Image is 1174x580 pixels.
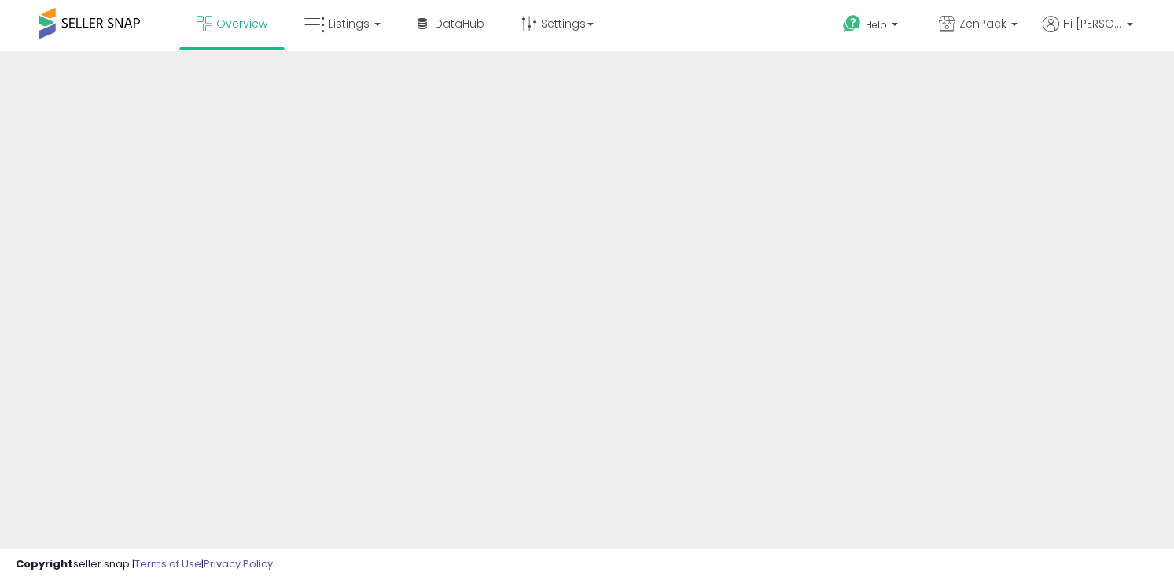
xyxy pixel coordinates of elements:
a: Privacy Policy [204,556,273,571]
strong: Copyright [16,556,73,571]
span: DataHub [435,16,484,31]
span: Overview [216,16,267,31]
div: seller snap | | [16,557,273,572]
span: Help [866,18,887,31]
a: Terms of Use [134,556,201,571]
span: ZenPack [959,16,1007,31]
span: Listings [329,16,370,31]
span: Hi [PERSON_NAME] [1063,16,1122,31]
a: Hi [PERSON_NAME] [1043,16,1133,51]
a: Help [830,2,914,51]
i: Get Help [842,14,862,34]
